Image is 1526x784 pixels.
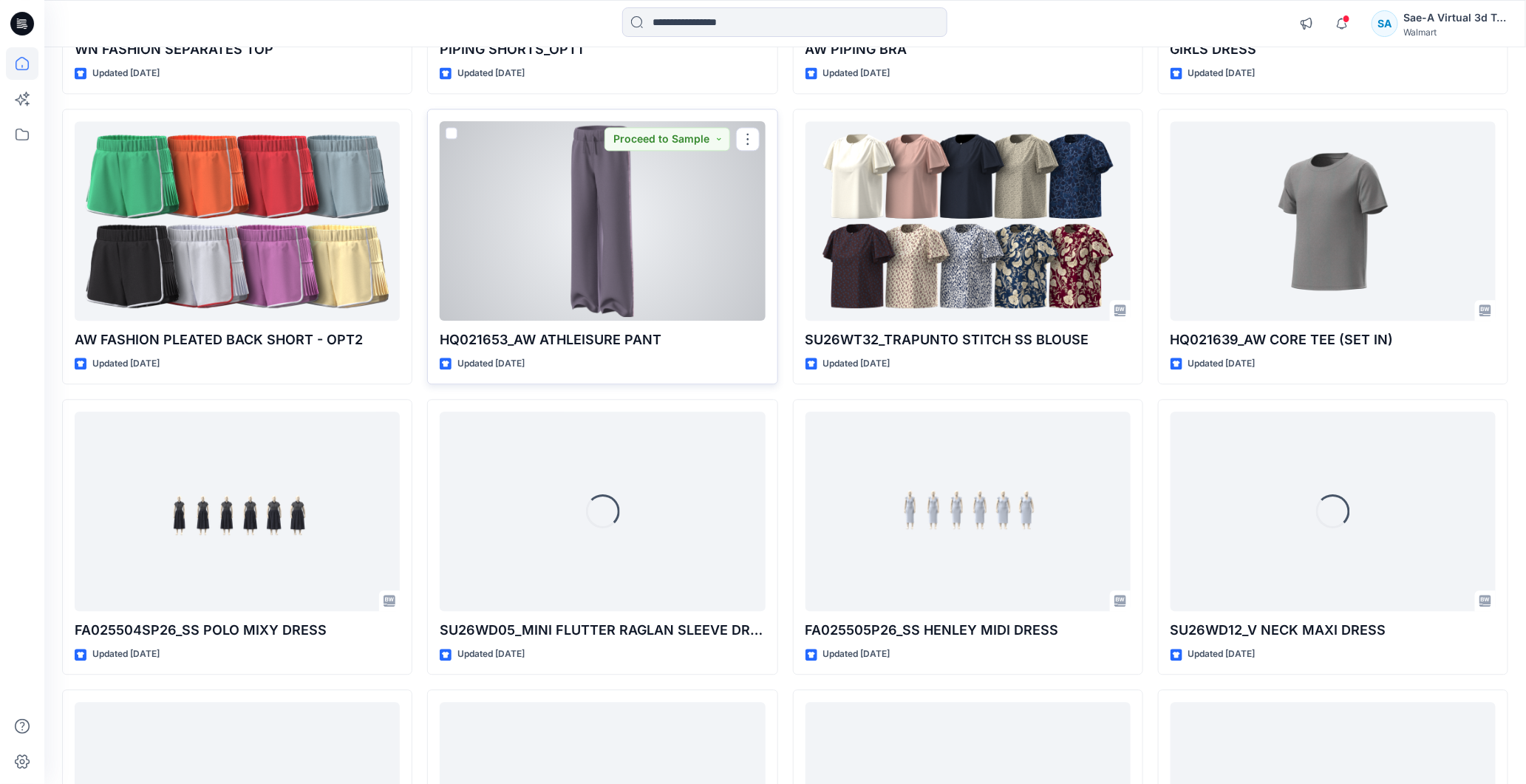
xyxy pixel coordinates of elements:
p: AW PIPING BRA [805,39,1131,60]
p: Updated [DATE] [92,356,160,372]
p: Updated [DATE] [92,66,160,81]
p: SU26WD05_MINI FLUTTER RAGLAN SLEEVE DRESS [440,620,765,641]
p: SU26WT32_TRAPUNTO STITCH SS BLOUSE [805,330,1131,350]
p: Updated [DATE] [823,66,890,81]
p: SU26WD12_V NECK MAXI DRESS [1171,620,1496,641]
p: GIRLS DRESS [1171,39,1496,60]
p: Updated [DATE] [823,647,890,662]
p: Updated [DATE] [1188,66,1256,81]
p: FA025505P26_SS HENLEY MIDI DRESS [805,620,1131,641]
a: SU26WT32_TRAPUNTO STITCH SS BLOUSE [805,121,1131,321]
p: Updated [DATE] [1188,647,1256,662]
p: WN FASHION SEPARATES TOP [75,39,400,60]
div: SA [1372,10,1398,37]
p: Updated [DATE] [457,356,525,372]
p: FA025504SP26_SS POLO MIXY DRESS [75,620,400,641]
p: HQ021653_AW ATHLEISURE PANT [440,330,765,350]
a: FA025504SP26_SS POLO MIXY DRESS [75,412,400,612]
p: PIPING SHORTS_OPT1 [440,39,765,60]
p: Updated [DATE] [457,647,525,662]
a: FA025505P26_SS HENLEY MIDI DRESS [805,412,1131,612]
a: HQ021639_AW CORE TEE (SET IN) [1171,121,1496,321]
a: AW FASHION PLEATED BACK SHORT - OPT2 [75,121,400,321]
div: Sae-A Virtual 3d Team [1404,9,1508,27]
p: Updated [DATE] [1188,356,1256,372]
p: Updated [DATE] [92,647,160,662]
p: HQ021639_AW CORE TEE (SET IN) [1171,330,1496,350]
p: AW FASHION PLEATED BACK SHORT - OPT2 [75,330,400,350]
p: Updated [DATE] [823,356,890,372]
a: HQ021653_AW ATHLEISURE PANT [440,121,765,321]
div: Walmart [1404,27,1508,38]
p: Updated [DATE] [457,66,525,81]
